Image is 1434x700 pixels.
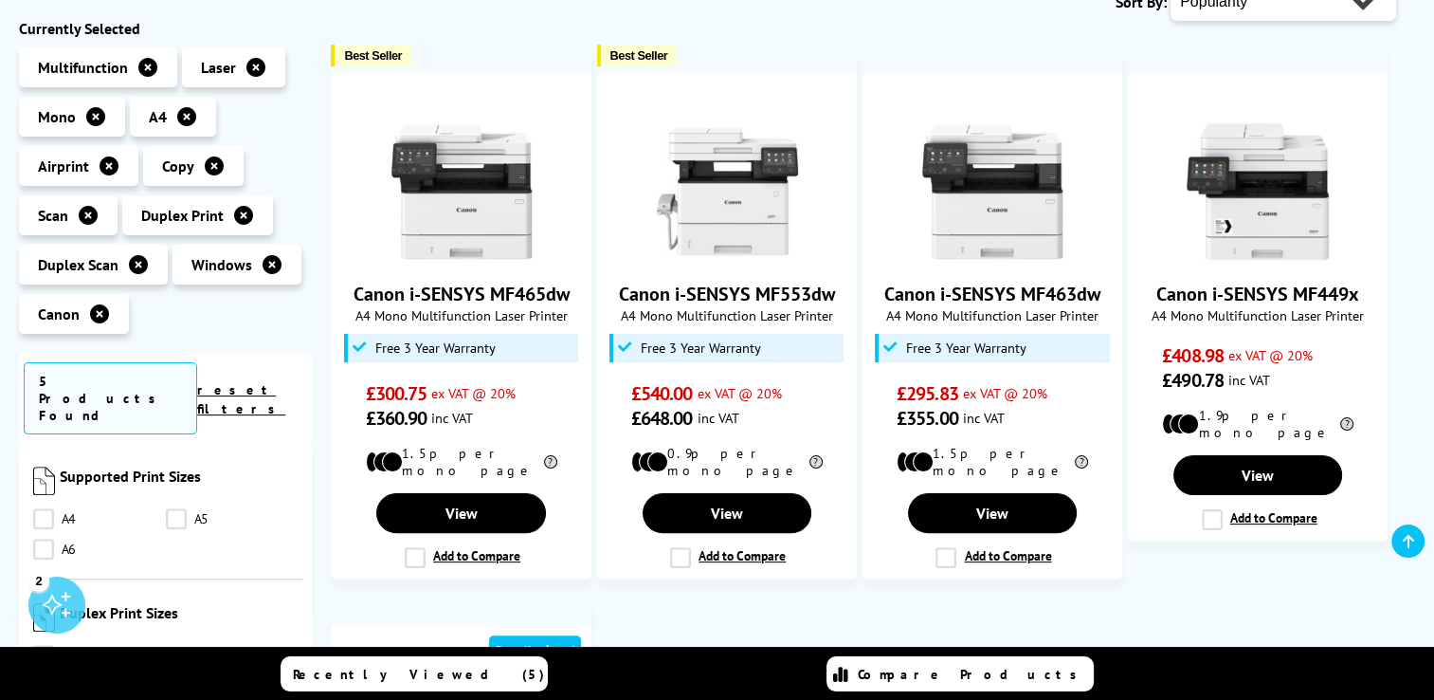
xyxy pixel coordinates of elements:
label: Add to Compare [670,547,786,568]
span: ex VAT @ 20% [431,384,516,402]
span: Copy [162,157,194,175]
span: A4 Mono Multifunction Laser Printer [1138,306,1377,324]
span: A4 Mono Multifunction Laser Printer [608,306,846,324]
span: £360.90 [366,406,427,431]
span: Supported Print Sizes [60,468,299,500]
span: A4 Mono Multifunction Laser Printer [341,306,580,324]
span: £408.98 [1162,343,1224,368]
span: Duplex Print [141,206,224,225]
img: Canon i-SENSYS MF465dw [390,120,533,263]
span: Duplex Print Sizes [60,604,299,636]
a: Canon i-SENSYS MF449x [1156,282,1359,306]
img: Supported Print Sizes [33,468,55,496]
span: Duplex Scan [38,255,118,274]
span: £540.00 [631,381,693,406]
span: Free 3 Year Warranty [906,341,1026,356]
a: Canon i-SENSYS MF463dw [921,248,1063,267]
span: ex VAT @ 20% [697,384,781,402]
span: £490.78 [1162,368,1224,393]
span: Scan [38,206,68,225]
span: Free 3 Year Warranty [641,341,761,356]
a: Canon i-SENSYS MF553dw [619,282,835,306]
span: Windows [191,255,252,274]
img: Canon i-SENSYS MF449x [1187,120,1329,263]
a: reset filters [197,381,285,417]
span: A4 [149,107,167,126]
span: Best Seller [610,48,668,63]
span: Airprint [38,157,89,175]
a: View [908,493,1077,533]
span: Free 3 Year Warranty [375,341,496,356]
span: Best Seller [344,48,402,63]
span: 5 Products Found [24,362,197,434]
img: Canon i-SENSYS MF463dw [921,120,1063,263]
span: Mono [38,107,76,126]
span: ex VAT @ 20% [1228,346,1313,364]
span: Compare Products [858,666,1087,683]
div: Recently viewed [489,636,581,663]
a: View [1173,455,1342,495]
span: Canon [38,304,80,323]
a: A4 [33,646,166,667]
span: inc VAT [963,409,1005,427]
span: £355.00 [897,406,958,431]
span: Laser [201,58,236,77]
span: ex VAT @ 20% [963,384,1047,402]
a: Canon i-SENSYS MF465dw [354,282,570,306]
span: £648.00 [631,406,693,431]
button: Best Seller [331,45,411,66]
li: 1.5p per mono page [897,445,1088,479]
div: 2 [28,570,49,591]
label: Add to Compare [935,547,1051,568]
span: inc VAT [1228,371,1270,389]
a: Canon i-SENSYS MF449x [1187,248,1329,267]
span: Multifunction [38,58,128,77]
a: View [376,493,545,533]
label: Add to Compare [1202,509,1317,530]
a: A5 [166,509,299,530]
a: Canon i-SENSYS MF465dw [390,248,533,267]
button: Best Seller [597,45,678,66]
li: 1.5p per mono page [366,445,557,479]
a: Canon i-SENSYS MF463dw [884,282,1100,306]
label: Add to Compare [405,547,520,568]
li: 0.9p per mono page [631,445,823,479]
a: A4 [33,509,166,530]
span: inc VAT [431,409,473,427]
a: Canon i-SENSYS MF553dw [656,248,798,267]
span: Recently Viewed (5) [293,666,545,683]
li: 1.9p per mono page [1162,407,1353,441]
a: View [643,493,811,533]
span: £295.83 [897,381,958,406]
span: A4 Mono Multifunction Laser Printer [873,306,1112,324]
span: £300.75 [366,381,427,406]
a: A6 [33,540,166,561]
div: Currently Selected [19,19,312,38]
img: Canon i-SENSYS MF553dw [656,120,798,263]
a: Compare Products [826,656,1094,691]
a: Recently Viewed (5) [281,656,548,691]
span: inc VAT [697,409,738,427]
